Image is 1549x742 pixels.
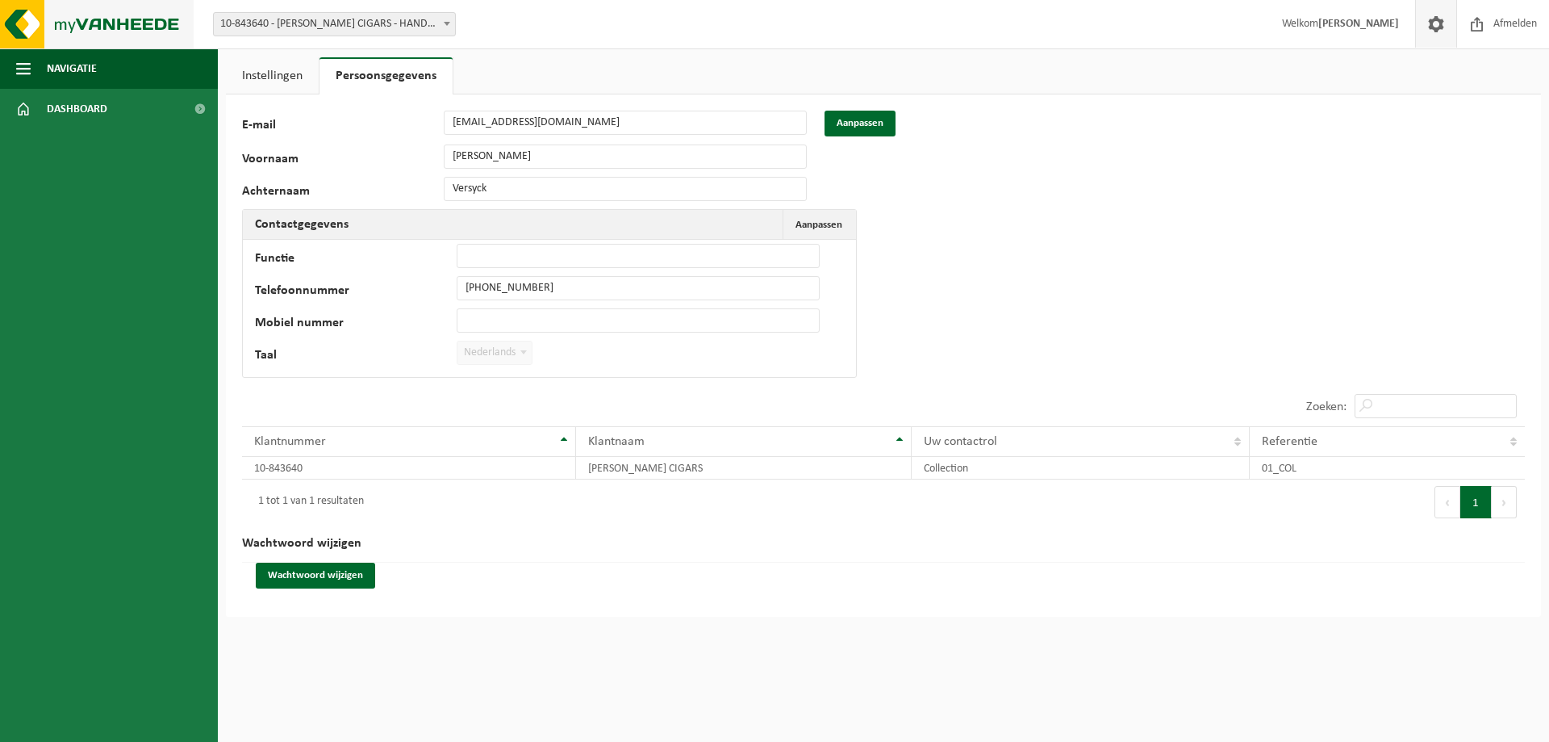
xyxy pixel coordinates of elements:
[588,435,645,448] span: Klantnaam
[576,457,912,480] td: [PERSON_NAME] CIGARS
[1460,486,1492,518] button: 1
[242,457,576,480] td: 10-843640
[319,57,453,94] a: Persoonsgegevens
[1262,435,1317,448] span: Referentie
[242,185,444,201] label: Achternaam
[825,111,896,136] button: Aanpassen
[1250,457,1525,480] td: 01_COL
[242,153,444,169] label: Voornaam
[1492,486,1517,518] button: Next
[254,435,326,448] span: Klantnummer
[457,341,532,365] span: Nederlands
[242,525,1525,563] h2: Wachtwoord wijzigen
[214,13,455,36] span: 10-843640 - J. CORTÈS CIGARS - HANDZAME
[255,284,457,300] label: Telefoonnummer
[242,119,444,136] label: E-mail
[256,563,375,589] button: Wachtwoord wijzigen
[226,57,319,94] a: Instellingen
[912,457,1250,480] td: Collection
[213,12,456,36] span: 10-843640 - J. CORTÈS CIGARS - HANDZAME
[1434,486,1460,518] button: Previous
[457,342,532,364] span: Nederlands
[255,317,457,333] label: Mobiel nummer
[47,89,107,129] span: Dashboard
[255,252,457,268] label: Functie
[243,210,361,239] h2: Contactgegevens
[1306,400,1347,413] label: Zoeken:
[795,220,842,230] span: Aanpassen
[924,435,997,448] span: Uw contactrol
[783,210,854,239] button: Aanpassen
[444,111,807,135] input: E-mail
[250,488,364,517] div: 1 tot 1 van 1 resultaten
[47,48,97,89] span: Navigatie
[1318,18,1399,30] strong: [PERSON_NAME]
[255,349,457,365] label: Taal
